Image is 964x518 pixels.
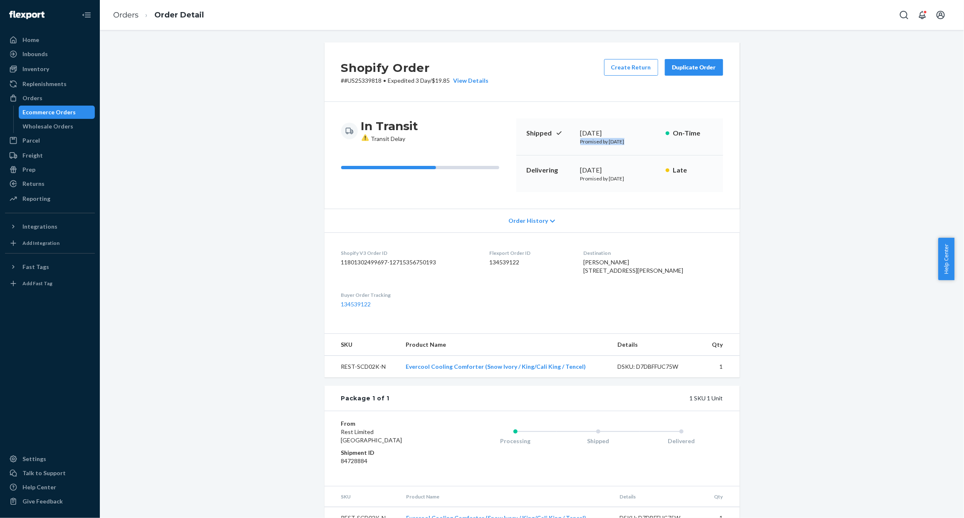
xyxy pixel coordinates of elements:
[19,120,95,133] a: Wholesale Orders
[5,277,95,290] a: Add Fast Tag
[5,163,95,176] a: Prep
[325,486,400,507] th: SKU
[341,394,390,402] div: Package 1 of 1
[388,77,430,84] span: Expedited 3 Day
[5,47,95,61] a: Inbounds
[450,76,489,85] button: View Details
[5,77,95,91] a: Replenishments
[341,291,476,298] dt: Buyer Order Tracking
[557,437,640,445] div: Shipped
[704,486,740,507] th: Qty
[22,151,43,160] div: Freight
[341,301,371,308] a: 134539122
[5,452,95,466] a: Settings
[22,483,56,491] div: Help Center
[604,59,658,76] button: Create Return
[5,33,95,47] a: Home
[5,220,95,233] button: Integrations
[5,177,95,190] a: Returns
[19,106,95,119] a: Ecommerce Orders
[22,50,48,58] div: Inbounds
[580,165,659,175] div: [DATE]
[702,334,740,356] th: Qty
[640,437,723,445] div: Delivered
[22,280,52,287] div: Add Fast Tag
[22,165,35,174] div: Prep
[22,94,42,102] div: Orders
[325,356,399,378] td: REST-SCD02K-N
[22,136,40,145] div: Parcel
[384,77,387,84] span: •
[341,449,441,457] dt: Shipment ID
[22,455,46,463] div: Settings
[5,134,95,147] a: Parcel
[5,91,95,105] a: Orders
[673,165,713,175] p: Late
[341,457,441,465] dd: 84728884
[22,80,67,88] div: Replenishments
[5,62,95,76] a: Inventory
[611,334,702,356] th: Details
[23,108,76,116] div: Ecommerce Orders
[22,263,49,271] div: Fast Tags
[914,7,931,23] button: Open notifications
[22,469,66,477] div: Talk to Support
[325,334,399,356] th: SKU
[489,249,570,257] dt: Flexport Order ID
[361,135,406,142] span: Transit Delay
[9,11,45,19] img: Flexport logo
[22,195,50,203] div: Reporting
[526,165,574,175] p: Delivering
[580,175,659,182] p: Promised by [DATE]
[389,394,723,402] div: 1 SKU 1 Unit
[613,486,704,507] th: Details
[673,128,713,138] p: On-Time
[113,10,139,20] a: Orders
[5,149,95,162] a: Freight
[22,222,57,231] div: Integrations
[5,260,95,274] button: Fast Tags
[580,128,659,138] div: [DATE]
[665,59,723,76] button: Duplicate Order
[5,481,95,494] a: Help Center
[22,497,63,506] div: Give Feedback
[22,65,49,73] div: Inventory
[580,138,659,145] p: Promised by [DATE]
[341,258,476,266] dd: 11801302499697-12715356750193
[154,10,204,20] a: Order Detail
[22,239,59,247] div: Add Integration
[361,118,419,133] h3: In Transit
[341,428,402,444] span: Rest Limited [GEOGRAPHIC_DATA]
[5,466,95,480] a: Talk to Support
[78,7,95,23] button: Close Navigation
[107,3,211,27] ol: breadcrumbs
[5,192,95,205] a: Reporting
[22,180,45,188] div: Returns
[341,419,441,428] dt: From
[399,334,611,356] th: Product Name
[938,238,954,280] button: Help Center
[474,437,557,445] div: Processing
[702,356,740,378] td: 1
[341,249,476,257] dt: Shopify V3 Order ID
[932,7,949,23] button: Open account menu
[583,249,723,257] dt: Destination
[526,128,574,138] p: Shipped
[399,486,613,507] th: Product Name
[406,363,586,370] a: Evercool Cooling Comforter (Snow Ivory / King/Cali King / Tencel)
[508,217,548,225] span: Order History
[5,495,95,508] button: Give Feedback
[341,59,489,76] h2: Shopify Order
[23,122,74,131] div: Wholesale Orders
[617,363,696,371] div: DSKU: D7DBFFUC75W
[341,76,489,85] p: # #US25339818 / $19.85
[22,36,39,44] div: Home
[489,258,570,266] dd: 134539122
[672,63,716,72] div: Duplicate Order
[5,237,95,250] a: Add Integration
[896,7,912,23] button: Open Search Box
[583,259,683,274] span: [PERSON_NAME] [STREET_ADDRESS][PERSON_NAME]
